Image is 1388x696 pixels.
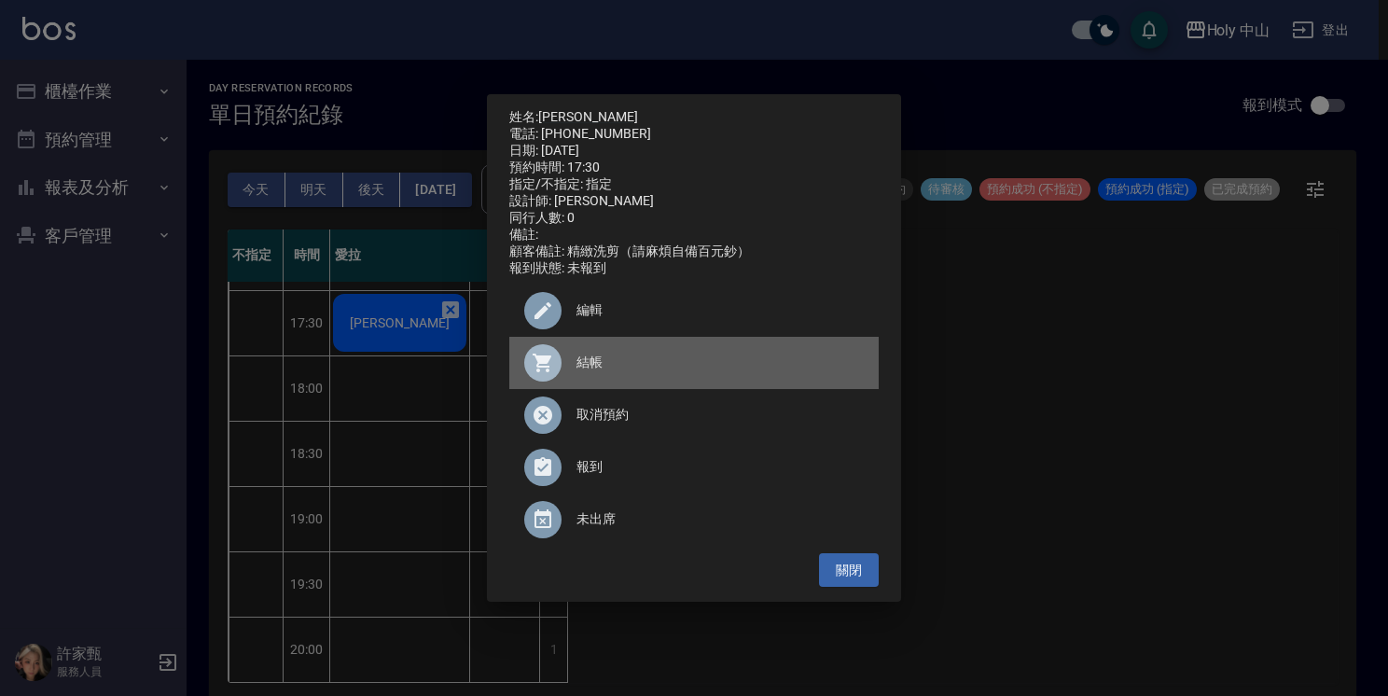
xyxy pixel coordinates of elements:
[509,160,879,176] div: 預約時間: 17:30
[509,494,879,546] div: 未出席
[509,260,879,277] div: 報到狀態: 未報到
[576,353,864,372] span: 結帳
[509,126,879,143] div: 電話: [PHONE_NUMBER]
[576,509,864,529] span: 未出席
[509,227,879,244] div: 備註:
[576,300,864,320] span: 編輯
[819,553,879,588] button: 關閉
[509,244,879,260] div: 顧客備註: 精緻洗剪（請麻煩自備百元鈔）
[509,109,879,126] p: 姓名:
[509,285,879,337] div: 編輯
[509,143,879,160] div: 日期: [DATE]
[509,193,879,210] div: 設計師: [PERSON_NAME]
[576,405,864,425] span: 取消預約
[576,457,864,477] span: 報到
[509,176,879,193] div: 指定/不指定: 指定
[509,441,879,494] div: 報到
[538,109,638,124] a: [PERSON_NAME]
[509,389,879,441] div: 取消預約
[509,337,879,389] a: 結帳
[509,210,879,227] div: 同行人數: 0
